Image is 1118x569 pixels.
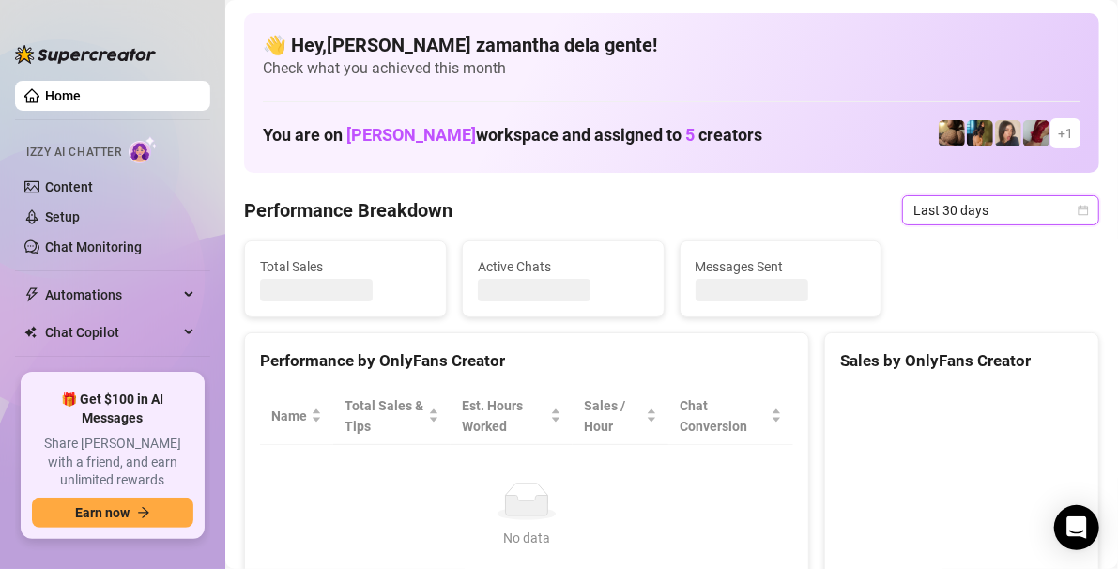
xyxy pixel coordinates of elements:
span: arrow-right [137,506,150,519]
a: Content [45,179,93,194]
a: Home [45,88,81,103]
span: [PERSON_NAME] [346,125,476,145]
h4: 👋 Hey, [PERSON_NAME] zamantha dela gente ! [263,32,1080,58]
span: Sales / Hour [584,395,642,437]
span: thunderbolt [24,287,39,302]
div: No data [279,528,774,548]
span: Total Sales [260,256,431,277]
img: Nina [995,120,1021,146]
div: Performance by OnlyFans Creator [260,348,793,374]
img: Peachy [939,120,965,146]
th: Chat Conversion [668,388,793,445]
div: Sales by OnlyFans Creator [840,348,1083,374]
span: + 1 [1058,123,1073,144]
span: Messages Sent [696,256,866,277]
img: logo-BBDzfeDw.svg [15,45,156,64]
img: Milly [967,120,993,146]
span: calendar [1078,205,1089,216]
span: Izzy AI Chatter [26,144,121,161]
span: Chat Copilot [45,317,178,347]
div: Open Intercom Messenger [1054,505,1099,550]
div: Est. Hours Worked [462,395,546,437]
img: Chat Copilot [24,326,37,339]
span: Active Chats [478,256,649,277]
button: Earn nowarrow-right [32,498,193,528]
th: Name [260,388,333,445]
span: Chat Conversion [680,395,767,437]
h4: Performance Breakdown [244,197,452,223]
span: 🎁 Get $100 in AI Messages [32,391,193,427]
span: 5 [685,125,695,145]
img: Esme [1023,120,1049,146]
a: Chat Monitoring [45,239,142,254]
img: AI Chatter [129,136,158,163]
span: Check what you achieved this month [263,58,1080,79]
span: Total Sales & Tips [345,395,424,437]
a: Setup [45,209,80,224]
span: Last 30 days [913,196,1088,224]
span: Earn now [75,505,130,520]
th: Sales / Hour [573,388,668,445]
span: Share [PERSON_NAME] with a friend, and earn unlimited rewards [32,435,193,490]
span: Name [271,406,307,426]
th: Total Sales & Tips [333,388,451,445]
span: Automations [45,280,178,310]
h1: You are on workspace and assigned to creators [263,125,762,146]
